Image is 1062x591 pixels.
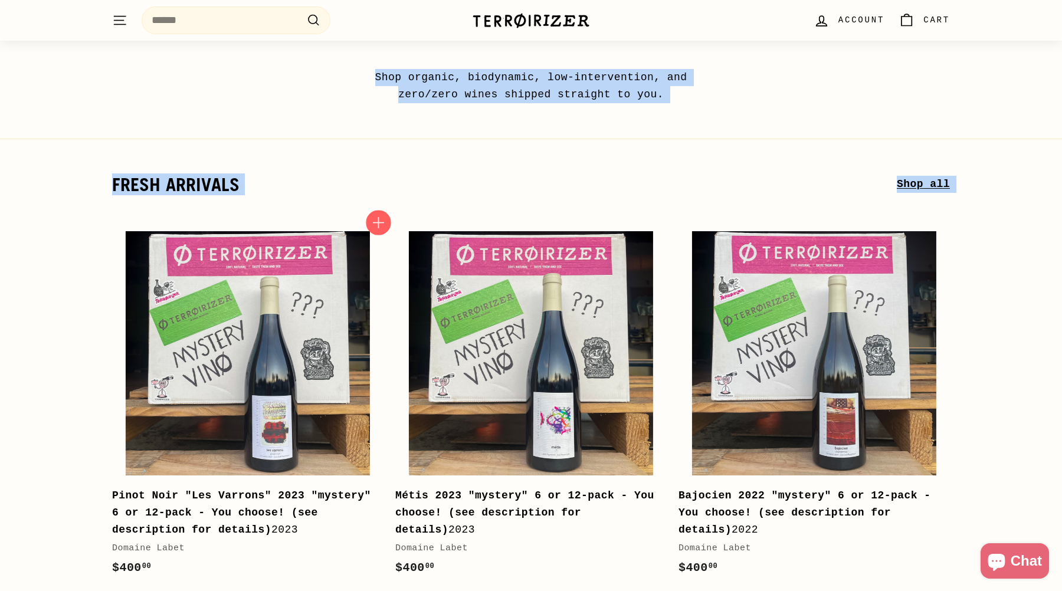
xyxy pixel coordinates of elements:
[395,541,655,556] div: Domaine Labet
[891,3,957,38] a: Cart
[897,176,950,193] a: Shop all
[678,541,938,556] div: Domaine Labet
[112,561,151,574] span: $400
[678,490,931,536] b: Bajocien 2022 "mystery" 6 or 12-pack - You choose! (see description for details)
[395,490,654,536] b: Métis 2023 "mystery" 6 or 12-pack - You choose! (see description for details)
[112,490,371,536] b: Pinot Noir "Les Varrons" 2023 "mystery" 6 or 12-pack - You choose! (see description for details)
[425,562,434,570] sup: 00
[112,541,372,556] div: Domaine Labet
[709,562,717,570] sup: 00
[977,543,1053,582] inbox-online-store-chat: Shopify online store chat
[678,487,938,538] div: 2022
[112,218,383,589] a: Pinot Noir "Les Varrons" 2023 "mystery" 6 or 12-pack - You choose! (see description for details)2...
[678,218,950,589] a: Bajocien 2022 "mystery" 6 or 12-pack - You choose! (see description for details)2022Domaine Labet
[923,14,950,27] span: Cart
[142,562,151,570] sup: 00
[678,561,717,574] span: $400
[838,14,884,27] span: Account
[395,218,667,589] a: Métis 2023 "mystery" 6 or 12-pack - You choose! (see description for details)2023Domaine Labet
[348,69,714,103] p: Shop organic, biodynamic, low-intervention, and zero/zero wines shipped straight to you.
[807,3,891,38] a: Account
[395,561,434,574] span: $400
[395,487,655,538] div: 2023
[112,487,372,538] div: 2023
[112,175,897,195] h2: fresh arrivals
